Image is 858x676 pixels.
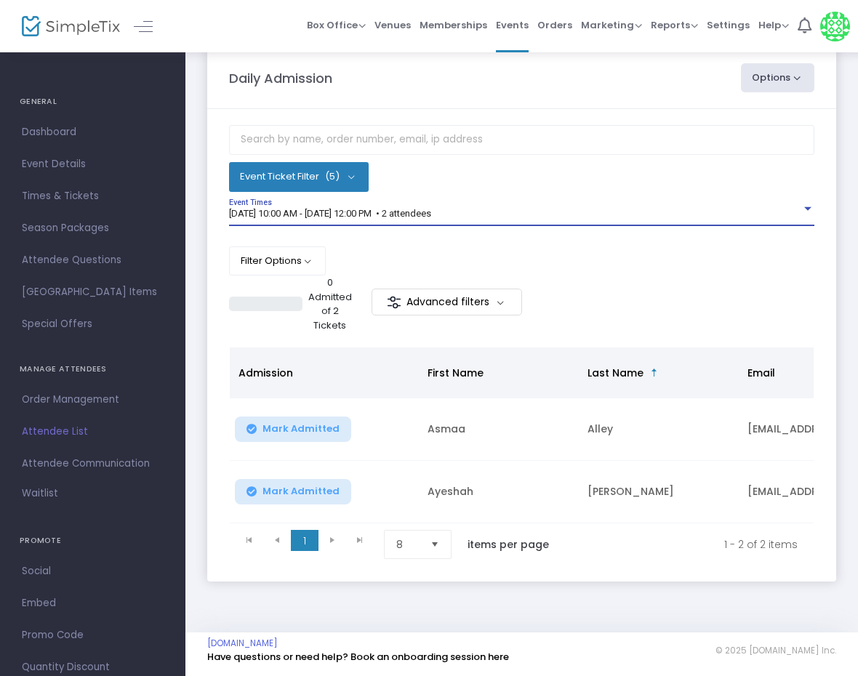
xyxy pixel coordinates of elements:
td: Asmaa [419,398,579,461]
span: Promo Code [22,626,164,645]
span: Event Details [22,155,164,174]
span: (5) [325,171,340,182]
span: Memberships [420,7,487,44]
span: © 2025 [DOMAIN_NAME] Inc. [715,645,836,656]
h4: MANAGE ATTENDEES [20,355,166,384]
td: Alley [579,398,739,461]
span: Marketing [581,18,642,32]
span: Embed [22,594,164,613]
span: Times & Tickets [22,187,164,206]
a: [DOMAIN_NAME] [207,637,278,649]
kendo-pager-info: 1 - 2 of 2 items [580,530,798,559]
span: Page 1 [291,530,318,552]
span: Last Name [588,366,643,380]
span: Dashboard [22,123,164,142]
span: Venues [374,7,411,44]
td: [PERSON_NAME] [579,461,739,523]
span: Season Packages [22,219,164,238]
span: Order Management [22,390,164,409]
h4: GENERAL [20,87,166,116]
span: Email [747,366,775,380]
m-button: Advanced filters [372,289,522,315]
span: Box Office [307,18,366,32]
td: Ayeshah [419,461,579,523]
p: 0 Admitted of 2 Tickets [308,275,352,332]
span: Help [758,18,789,32]
span: Reports [651,18,698,32]
span: Mark Admitted [262,423,340,435]
button: Mark Admitted [235,479,351,504]
span: [GEOGRAPHIC_DATA] Items [22,283,164,302]
m-panel-title: Daily Admission [229,68,332,88]
span: Waitlist [22,486,58,501]
button: Select [425,531,445,558]
img: filter [387,295,401,310]
span: Mark Admitted [262,486,340,497]
span: Attendee List [22,422,164,441]
span: Admission [238,366,293,380]
span: Events [496,7,529,44]
span: Attendee Questions [22,251,164,270]
button: Filter Options [229,246,326,275]
span: Orders [537,7,572,44]
button: Options [741,63,815,92]
span: Sortable [649,367,660,379]
span: Settings [707,7,750,44]
input: Search by name, order number, email, ip address [229,125,814,155]
label: items per page [468,537,549,552]
span: First Name [428,366,484,380]
h4: PROMOTE [20,526,166,555]
button: Mark Admitted [235,417,351,442]
span: Special Offers [22,315,164,334]
span: Attendee Communication [22,454,164,473]
button: Event Ticket Filter(5) [229,162,369,191]
span: Social [22,562,164,581]
a: Have questions or need help? Book an onboarding session here [207,650,509,664]
span: [DATE] 10:00 AM - [DATE] 12:00 PM • 2 attendees [229,208,431,219]
div: Data table [230,347,814,523]
span: 8 [396,537,419,552]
